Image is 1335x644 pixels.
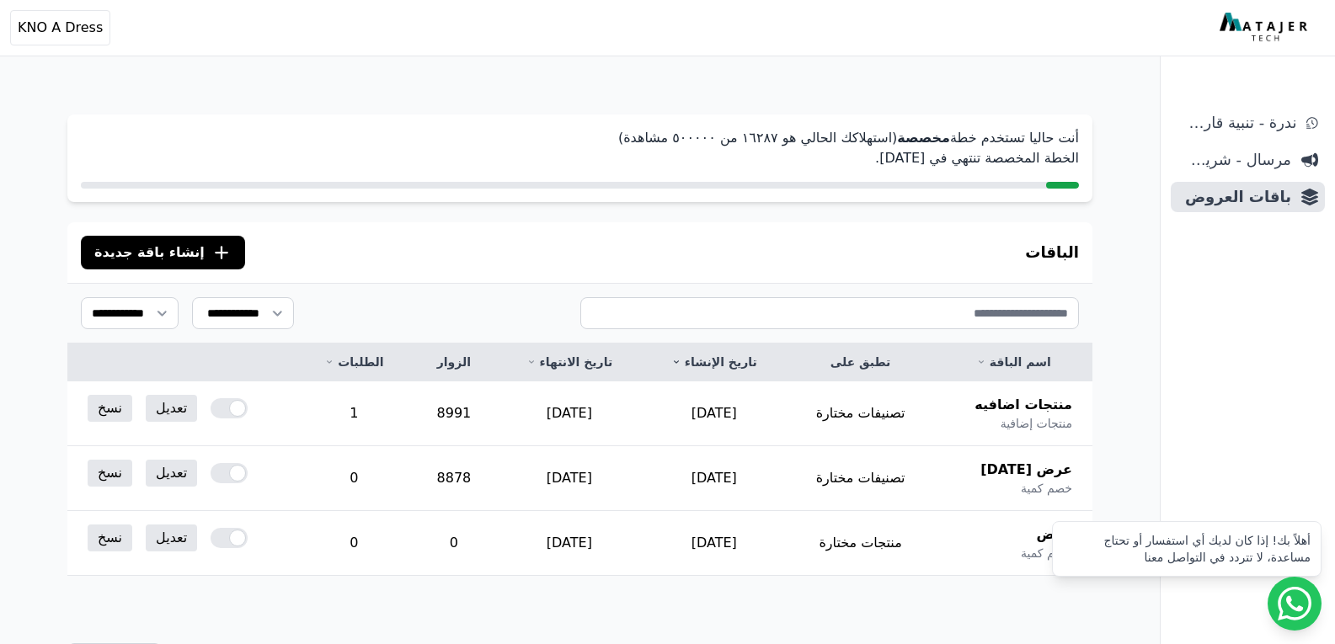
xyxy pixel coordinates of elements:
th: الزوار [411,343,497,381]
td: 0 [297,446,412,511]
strong: مخصصة [897,130,950,146]
td: 0 [297,511,412,576]
span: ندرة - تنبية قارب علي النفاذ [1177,111,1296,135]
a: اسم الباقة [955,354,1072,370]
button: إنشاء باقة جديدة [81,236,245,269]
div: أهلاً بك! إذا كان لديك أي استفسار أو تحتاج مساعدة، لا تتردد في التواصل معنا [1063,532,1311,566]
td: [DATE] [497,381,642,446]
td: [DATE] [642,511,787,576]
a: نسخ [88,524,132,551]
a: تعديل [146,524,197,551]
td: 1 [297,381,412,446]
td: تصنيفات مختارة [787,381,935,446]
span: عرض [DATE] [980,460,1072,480]
a: نسخ [88,395,132,422]
a: تاريخ الانتهاء [517,354,622,370]
span: منتجات إضافية [1001,415,1072,432]
td: 8878 [411,446,497,511]
p: أنت حاليا تستخدم خطة (استهلاكك الحالي هو ١٦٢٨٧ من ٥۰۰۰۰۰ مشاهدة) الخطة المخصصة تنتهي في [DATE]. [81,128,1079,168]
a: الطلبات [318,354,392,370]
h3: الباقات [1025,241,1079,264]
a: تاريخ الإنشاء [662,354,766,370]
td: منتجات مختارة [787,511,935,576]
a: نسخ [88,460,132,487]
span: مرسال - شريط دعاية [1177,148,1291,172]
th: تطبق على [787,343,935,381]
td: [DATE] [642,381,787,446]
td: تصنيفات مختارة [787,446,935,511]
a: تعديل [146,460,197,487]
span: خصم كمية [1021,545,1072,562]
td: 8991 [411,381,497,446]
span: باقات العروض [1177,185,1291,209]
span: منتجات اضافيه [975,395,1072,415]
span: عرض [1037,524,1072,545]
button: KNO A Dress [10,10,110,45]
td: 0 [411,511,497,576]
td: [DATE] [497,446,642,511]
span: خصم كمية [1021,480,1072,497]
a: تعديل [146,395,197,422]
span: KNO A Dress [18,18,103,38]
td: [DATE] [642,446,787,511]
span: إنشاء باقة جديدة [94,242,205,263]
img: MatajerTech Logo [1220,13,1311,43]
td: [DATE] [497,511,642,576]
